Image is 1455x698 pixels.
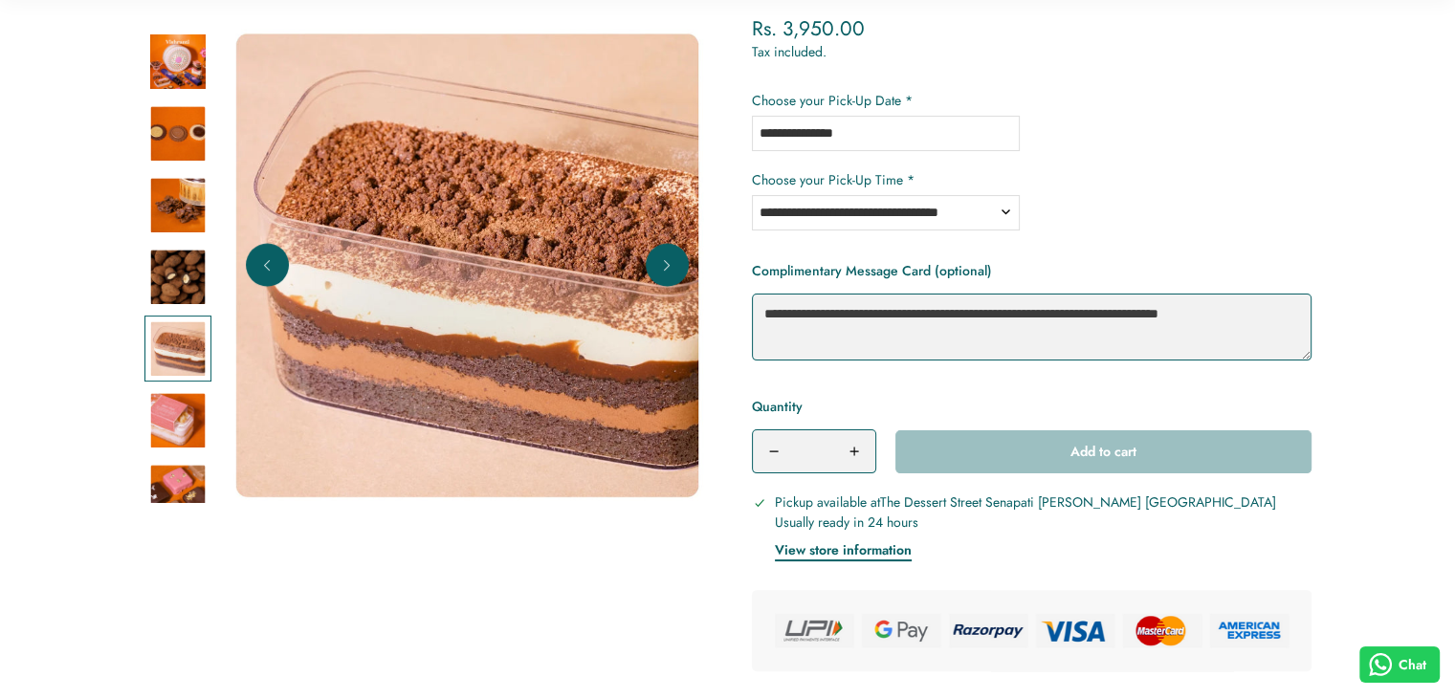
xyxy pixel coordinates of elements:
div: Tax included. [752,42,1312,62]
button: View store information [775,539,912,561]
label: Choose your Pick-Up Date * [752,91,1312,111]
label: Choose your Pick-Up Time * [752,170,1312,190]
div: Pickup available at [775,492,1276,561]
span: The Dessert Street Senapati [PERSON_NAME] [GEOGRAPHIC_DATA] [880,492,1276,512]
button: Chat [1359,646,1441,683]
label: Complimentary Message Card (optional) [752,259,992,282]
button: Increase quantity of Vishranti by one [833,430,875,472]
button: Decrease quantity of Vishranti by one [753,430,795,472]
p: Usually ready in 24 hours [775,513,1276,533]
span: Chat [1399,655,1426,675]
button: Next [646,244,689,287]
label: Quantity [752,395,876,418]
span: Rs. 3,950.00 [752,14,865,43]
button: Previous [246,244,289,287]
input: Product quantity [795,430,833,472]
